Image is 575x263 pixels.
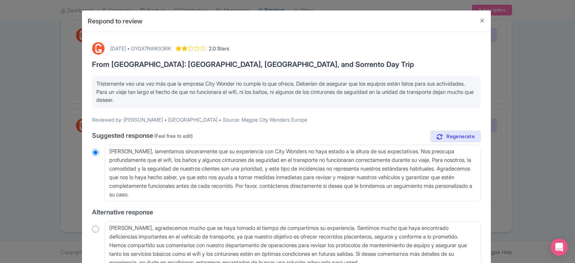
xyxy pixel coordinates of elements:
p: Tristemente veo una vez más que la empresa City Wonder no cumple lo que ofrece, Deberían de asegu... [96,80,477,104]
span: Suggested response [92,132,153,139]
div: Open Intercom Messenger [551,239,568,256]
h3: From [GEOGRAPHIC_DATA]: [GEOGRAPHIC_DATA], [GEOGRAPHIC_DATA], and Sorrento Day Trip [92,60,481,68]
span: Alternative response [92,208,153,216]
span: 2.0 Stars [209,45,229,52]
p: Reviewed by: [PERSON_NAME] • [GEOGRAPHIC_DATA] • Source: Magpie City Wonders Europe [92,116,481,123]
span: Regenerate [446,133,475,140]
h4: Respond to review [88,16,143,26]
div: [DATE] • GYGX7NWKX3RK [110,45,171,52]
a: Regenerate [431,131,481,142]
button: Close [474,10,491,31]
span: (Feel free to edit) [154,133,193,139]
textarea: [PERSON_NAME], lamentamos sinceramente que su experiencia con City Wonders no haya estado a la al... [105,145,481,201]
img: GetYourGuide Logo [92,42,105,55]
